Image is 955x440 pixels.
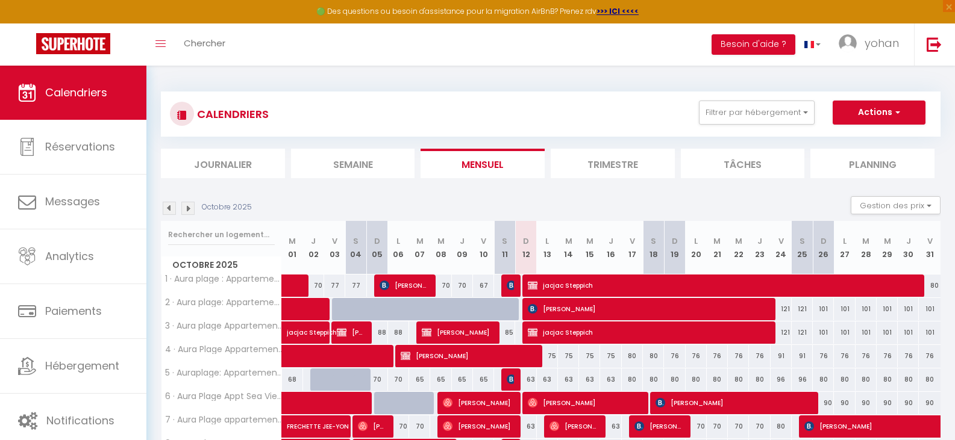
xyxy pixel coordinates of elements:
[834,298,855,320] div: 101
[409,368,430,391] div: 65
[712,34,795,55] button: Besoin d'aide ?
[771,345,792,367] div: 91
[877,345,898,367] div: 76
[345,274,366,297] div: 77
[834,221,855,274] th: 27
[728,221,749,274] th: 22
[45,194,100,209] span: Messages
[473,368,494,391] div: 65
[856,298,877,320] div: 101
[856,221,877,274] th: 28
[502,235,507,247] abbr: S
[163,415,284,424] span: 7 · Aura Plage appartement neuf: Liberty
[622,221,643,274] th: 17
[545,235,549,247] abbr: L
[813,368,834,391] div: 80
[168,224,275,246] input: Rechercher un logement...
[664,345,685,367] div: 76
[565,235,572,247] abbr: M
[919,345,941,367] div: 76
[558,368,579,391] div: 63
[367,321,388,344] div: 88
[586,235,593,247] abbr: M
[609,235,613,247] abbr: J
[528,274,915,297] span: jacjac Steppich
[834,345,855,367] div: 76
[792,221,813,274] th: 25
[558,345,579,367] div: 75
[163,392,284,401] span: 6 · Aura Plage Appt Sea View 40m²
[409,415,430,438] div: 70
[898,392,919,414] div: 90
[898,321,919,344] div: 101
[430,368,451,391] div: 65
[45,249,94,264] span: Analytics
[622,368,643,391] div: 80
[337,321,365,344] span: [PERSON_NAME]
[771,368,792,391] div: 96
[600,368,621,391] div: 63
[282,368,303,391] div: 68
[792,321,813,344] div: 121
[919,274,941,297] div: 80
[430,221,451,274] th: 08
[634,415,684,438] span: [PERSON_NAME]
[792,345,813,367] div: 91
[515,221,536,274] th: 12
[596,6,639,16] a: >>> ICI <<<<
[877,221,898,274] th: 29
[282,321,303,344] a: jacjac Steppich
[919,221,941,274] th: 31
[749,221,770,274] th: 23
[367,221,388,274] th: 05
[707,368,728,391] div: 80
[707,415,728,438] div: 70
[443,415,513,438] span: [PERSON_NAME]
[481,235,486,247] abbr: V
[374,235,380,247] abbr: D
[600,415,621,438] div: 63
[800,235,805,247] abbr: S
[303,221,324,274] th: 02
[287,315,342,338] span: jacjac Steppich
[460,235,465,247] abbr: J
[537,368,558,391] div: 63
[282,415,303,438] a: FRECHETTE JEE-YON
[358,415,386,438] span: [PERSON_NAME]
[401,344,534,367] span: [PERSON_NAME]
[579,368,600,391] div: 63
[771,298,792,320] div: 121
[813,321,834,344] div: 101
[579,221,600,274] th: 15
[834,321,855,344] div: 101
[579,345,600,367] div: 75
[202,202,252,213] p: Octobre 2025
[813,221,834,274] th: 26
[291,149,415,178] li: Semaine
[728,345,749,367] div: 76
[707,345,728,367] div: 76
[919,368,941,391] div: 80
[282,221,303,274] th: 01
[416,235,424,247] abbr: M
[643,345,664,367] div: 80
[813,298,834,320] div: 101
[289,235,296,247] abbr: M
[919,321,941,344] div: 101
[877,298,898,320] div: 101
[324,221,345,274] th: 03
[537,221,558,274] th: 13
[672,235,678,247] abbr: D
[175,23,234,66] a: Chercher
[437,235,445,247] abbr: M
[664,221,685,274] th: 19
[515,415,536,438] div: 63
[643,368,664,391] div: 80
[830,23,914,66] a: ... yohan
[443,391,513,414] span: [PERSON_NAME]
[194,101,269,128] h3: CALENDRIERS
[494,221,515,274] th: 11
[600,221,621,274] th: 16
[528,321,767,344] span: jacjac Steppich
[686,415,707,438] div: 70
